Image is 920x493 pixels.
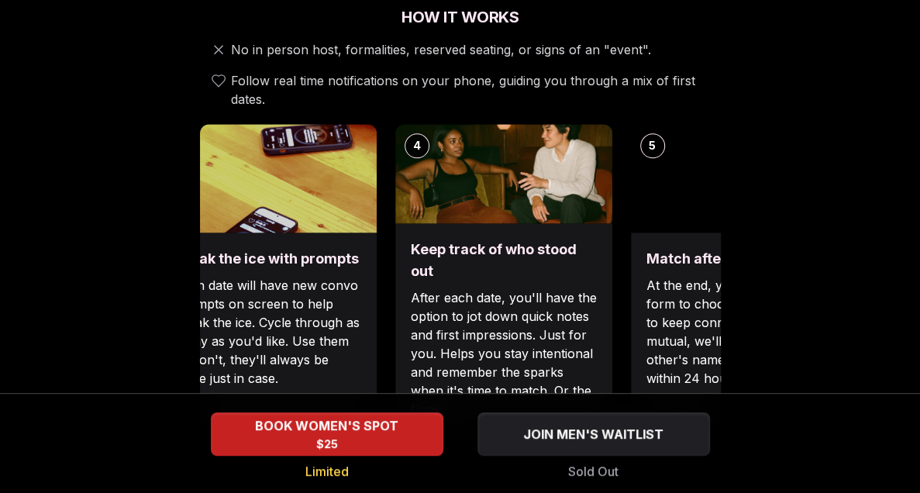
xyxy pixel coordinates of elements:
[175,276,361,388] p: Each date will have new convo prompts on screen to help break the ice. Cycle through as many as y...
[211,412,443,456] button: BOOK WOMEN'S SPOT - Limited
[477,412,710,456] button: JOIN MEN'S WAITLIST - Sold Out
[520,425,667,443] span: JOIN MEN'S WAITLIST
[568,462,619,481] span: Sold Out
[405,133,429,158] div: 4
[316,436,338,452] span: $25
[305,462,349,481] span: Limited
[231,40,651,59] span: No in person host, formalities, reserved seating, or signs of an "event".
[640,133,665,158] div: 5
[231,71,715,109] span: Follow real time notifications on your phone, guiding you through a mix of first dates.
[646,248,832,270] h3: Match after, not during
[252,416,401,435] span: BOOK WOMEN'S SPOT
[395,124,612,223] img: Keep track of who stood out
[411,239,597,282] h3: Keep track of who stood out
[175,248,361,270] h3: Break the ice with prompts
[411,288,597,419] p: After each date, you'll have the option to jot down quick notes and first impressions. Just for y...
[646,276,832,388] p: At the end, you'll get a match form to choose who you'd like to keep connecting with. If it's mut...
[200,6,721,28] h2: How It Works
[631,124,848,233] img: Match after, not during
[160,124,377,233] img: Break the ice with prompts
